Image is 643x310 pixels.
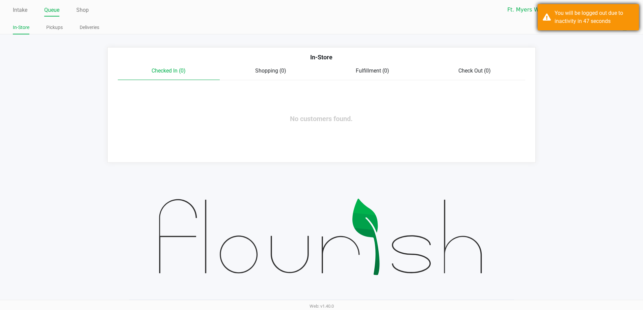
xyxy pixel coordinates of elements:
span: In-Store [310,54,332,61]
button: Select [577,4,587,16]
a: Queue [44,5,59,15]
div: You will be logged out due to inactivity in 47 seconds [555,9,634,25]
a: In-Store [13,23,29,32]
a: Intake [13,5,27,15]
span: Web: v1.40.0 [310,304,334,309]
span: Check Out (0) [458,67,491,74]
span: Fulfillment (0) [356,67,389,74]
span: Ft. Myers WC [507,6,573,14]
span: No customers found. [290,115,353,123]
a: Pickups [46,23,63,32]
img: Flourish logo image [129,175,514,299]
span: Checked In (0) [152,67,186,74]
span: Shopping (0) [255,67,286,74]
a: Shop [76,5,89,15]
a: Deliveries [80,23,99,32]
